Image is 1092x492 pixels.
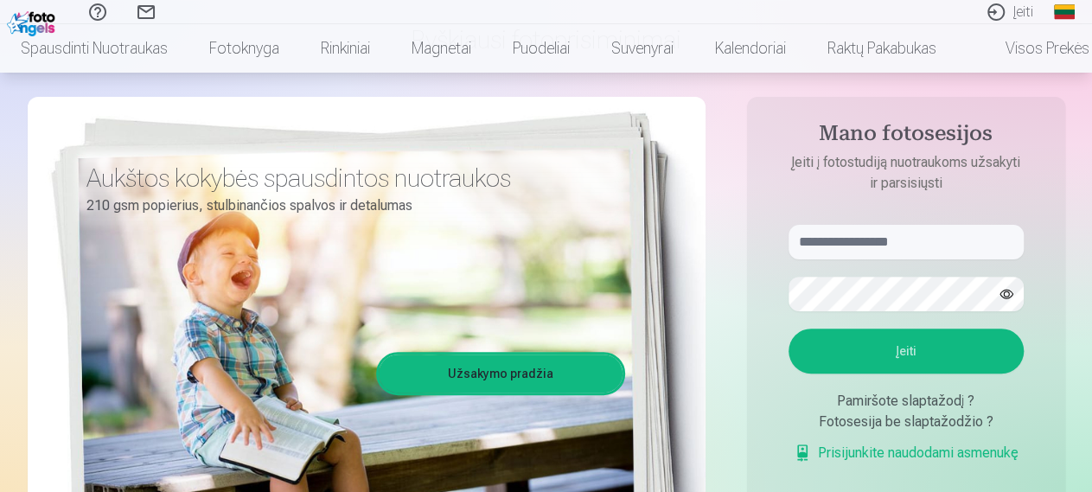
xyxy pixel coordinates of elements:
[86,163,612,194] h3: Aukštos kokybės spausdintos nuotraukos
[794,443,1019,463] a: Prisijunkite naudodami asmenukę
[807,24,957,73] a: Raktų pakabukas
[379,355,623,393] a: Užsakymo pradžia
[300,24,391,73] a: Rinkiniai
[86,194,612,218] p: 210 gsm popierius, stulbinančios spalvos ir detalumas
[789,391,1024,412] div: Pamiršote slaptažodį ?
[188,24,300,73] a: Fotoknyga
[771,152,1041,194] p: Įeiti į fotostudiją nuotraukoms užsakyti ir parsisiųsti
[789,329,1024,374] button: Įeiti
[771,121,1041,152] h4: Mano fotosesijos
[591,24,694,73] a: Suvenyrai
[391,24,492,73] a: Magnetai
[789,412,1024,432] div: Fotosesija be slaptažodžio ?
[694,24,807,73] a: Kalendoriai
[492,24,591,73] a: Puodeliai
[7,7,60,36] img: /fa2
